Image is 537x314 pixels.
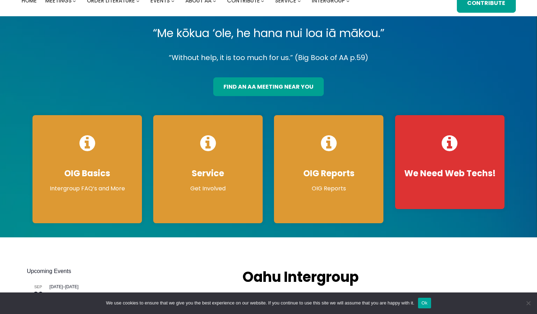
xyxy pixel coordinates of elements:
span: 26 [27,289,49,301]
p: OIG Reports [281,184,376,193]
a: find an aa meeting near you [213,77,324,96]
p: Intergroup FAQ’s and More [40,184,135,193]
p: Get Involved [160,184,256,193]
h2: Upcoming Events [27,267,228,276]
time: – [49,284,78,289]
span: Sep [27,284,49,290]
h4: Service [160,168,256,179]
h2: Oahu Intergroup [243,267,413,287]
p: “Me kōkua ‘ole, he hana nui loa iā mākou.” [27,23,510,43]
span: [DATE] [65,284,79,289]
h4: OIG Basics [40,168,135,179]
button: Ok [418,298,431,308]
h4: We Need Web Techs! [402,168,497,179]
span: No [525,300,532,307]
span: We use cookies to ensure that we give you the best experience on our website. If you continue to ... [106,300,414,307]
h4: OIG Reports [281,168,376,179]
p: “Without help, it is too much for us.” (Big Book of AA p.59) [27,52,510,64]
span: [DATE] [49,284,63,289]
